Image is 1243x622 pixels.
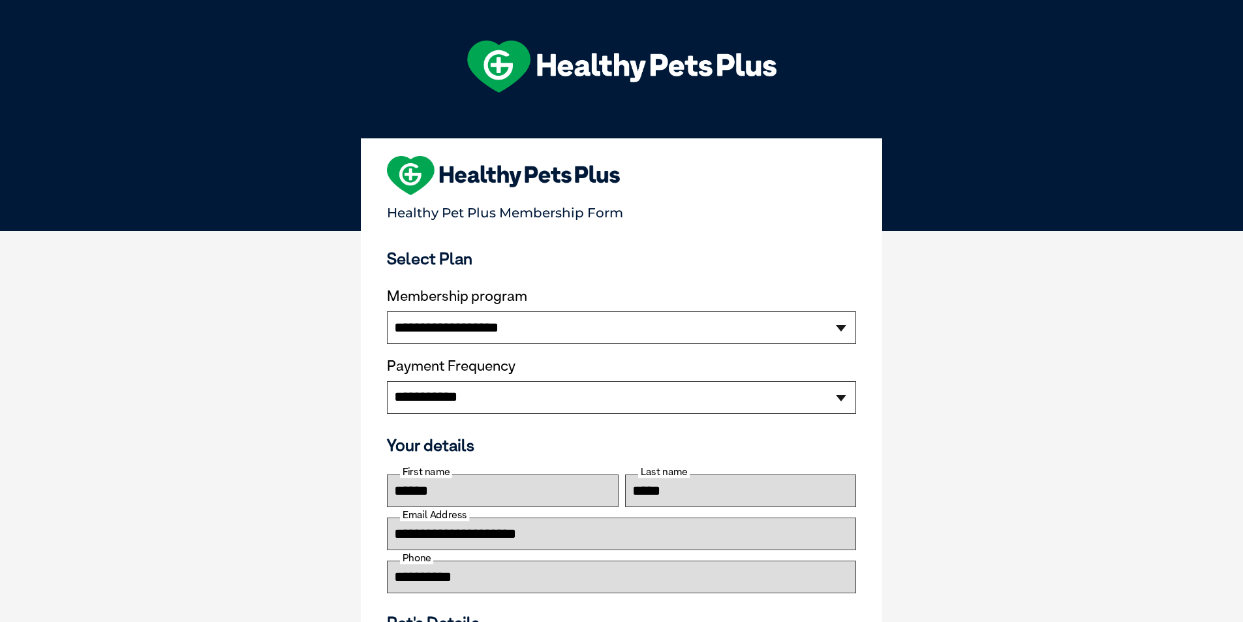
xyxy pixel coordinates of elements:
label: Phone [400,552,433,564]
label: Membership program [387,288,856,305]
label: First name [400,466,452,478]
img: heart-shape-hpp-logo-large.png [387,156,620,195]
label: Payment Frequency [387,358,515,375]
h3: Select Plan [387,249,856,268]
p: Healthy Pet Plus Membership Form [387,199,856,221]
img: hpp-logo-landscape-green-white.png [467,40,776,93]
label: Email Address [400,509,469,521]
h3: Your details [387,435,856,455]
label: Last name [638,466,690,478]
